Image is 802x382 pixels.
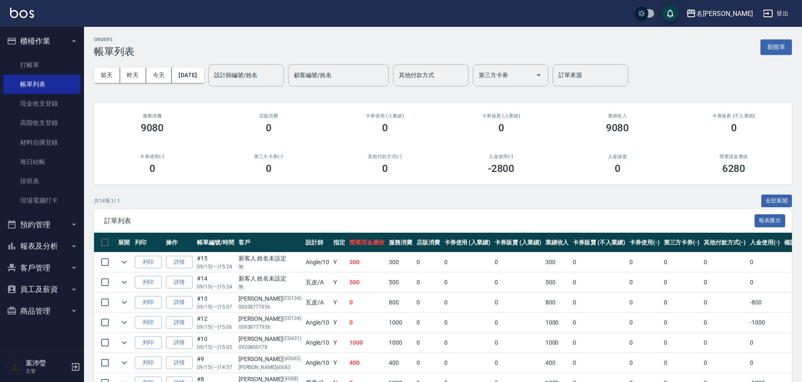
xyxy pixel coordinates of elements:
[239,364,301,371] p: [PERSON_NAME]s0683
[3,152,81,172] a: 每日結帳
[662,233,702,252] th: 第三方卡券(-)
[702,333,748,353] td: 0
[195,273,236,292] td: #14
[488,163,515,174] h3: -2800
[662,273,702,292] td: 0
[662,353,702,373] td: 0
[239,254,301,263] div: 新客人 姓名未設定
[304,293,332,312] td: 瓦皮 /A
[239,355,301,364] div: [PERSON_NAME]
[571,233,627,252] th: 卡券販賣 (不入業績)
[283,355,301,364] p: (s0683)
[3,191,81,210] a: 現場電腦打卡
[543,293,571,312] td: 800
[387,252,414,272] td: 300
[331,273,347,292] td: Y
[26,359,68,367] h5: 葉沛瑩
[118,336,131,349] button: expand row
[118,296,131,309] button: expand row
[387,293,414,312] td: 800
[7,359,24,375] img: Person
[414,233,442,252] th: 店販消費
[442,252,493,272] td: 0
[283,294,301,303] p: (C0134)
[3,75,81,94] a: 帳單列表
[686,113,782,119] h2: 卡券販賣 (不入業績)
[414,313,442,333] td: 0
[387,333,414,353] td: 1000
[662,252,702,272] td: 0
[331,252,347,272] td: Y
[493,233,543,252] th: 卡券販賣 (入業績)
[283,335,301,343] p: (C0431)
[748,293,782,312] td: -800
[3,30,81,52] button: 櫃檯作業
[543,273,571,292] td: 500
[239,263,301,270] p: 無
[304,252,332,272] td: Angle /10
[149,163,155,174] h3: 0
[3,257,81,279] button: 客戶管理
[304,273,332,292] td: 瓦皮 /A
[662,313,702,333] td: 0
[702,233,748,252] th: 其他付款方式(-)
[493,252,543,272] td: 0
[195,293,236,312] td: #13
[197,303,234,311] p: 09/15 (一) 15:07
[347,273,387,292] td: 500
[442,333,493,353] td: 0
[761,195,792,208] button: 全部展開
[239,303,301,311] p: 00938777936
[304,353,332,373] td: Angle /10
[532,68,545,82] button: Open
[686,154,782,159] h2: 營業現金應收
[571,273,627,292] td: 0
[26,367,68,375] p: 主管
[239,314,301,323] div: [PERSON_NAME]
[195,252,236,272] td: #15
[3,133,81,152] a: 材料自購登錄
[782,233,798,252] th: 備註
[493,333,543,353] td: 0
[331,293,347,312] td: Y
[571,353,627,373] td: 0
[543,313,571,333] td: 1000
[702,293,748,312] td: 0
[414,293,442,312] td: 0
[748,353,782,373] td: 0
[304,313,332,333] td: Angle /10
[760,43,792,51] a: 新開單
[748,273,782,292] td: 0
[696,8,753,19] div: 名[PERSON_NAME]
[3,278,81,300] button: 員工及薪資
[748,333,782,353] td: 0
[94,197,120,205] p: 共 14 筆, 1 / 1
[304,233,332,252] th: 設計師
[347,233,387,252] th: 營業現金應收
[166,316,193,329] a: 詳情
[337,113,433,119] h2: 卡券使用 (入業績)
[3,235,81,257] button: 報表及分析
[236,233,304,252] th: 客戶
[135,256,162,269] button: 列印
[731,122,737,134] h3: 0
[414,353,442,373] td: 0
[442,293,493,312] td: 0
[94,46,134,57] h3: 帳單列表
[197,263,234,270] p: 09/15 (一) 15:24
[3,300,81,322] button: 商品管理
[755,214,786,227] button: 報表匯出
[197,283,234,291] p: 09/15 (一) 15:24
[3,113,81,133] a: 高階收支登錄
[571,333,627,353] td: 0
[195,333,236,353] td: #10
[118,256,131,268] button: expand row
[347,353,387,373] td: 400
[135,276,162,289] button: 列印
[347,293,387,312] td: 0
[702,313,748,333] td: 0
[239,294,301,303] div: [PERSON_NAME]
[133,233,164,252] th: 列印
[702,252,748,272] td: 0
[543,333,571,353] td: 1000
